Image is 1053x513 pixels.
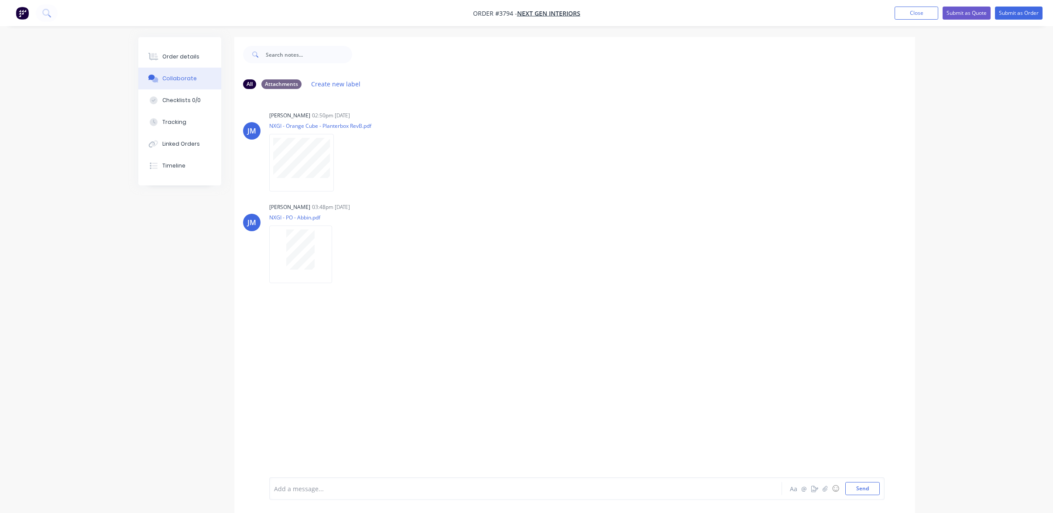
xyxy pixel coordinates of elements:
img: Factory [16,7,29,20]
p: NXGI - PO - Abbin.pdf [269,214,341,221]
div: Order details [162,53,199,61]
button: Send [845,482,880,495]
div: [PERSON_NAME] [269,203,310,211]
button: @ [799,483,809,494]
a: Next Gen Interiors [517,9,580,17]
div: [PERSON_NAME] [269,112,310,120]
button: Order details [138,46,221,68]
div: Linked Orders [162,140,200,148]
div: Attachments [261,79,302,89]
button: Submit as Order [995,7,1043,20]
button: Collaborate [138,68,221,89]
div: JM [247,217,256,228]
input: Search notes... [266,46,352,63]
button: Close [895,7,938,20]
button: Timeline [138,155,221,177]
span: Order #3794 - [473,9,517,17]
div: Tracking [162,118,186,126]
button: Checklists 0/0 [138,89,221,111]
button: Tracking [138,111,221,133]
button: Submit as Quote [943,7,991,20]
div: JM [247,126,256,136]
div: All [243,79,256,89]
div: Checklists 0/0 [162,96,201,104]
button: Create new label [307,78,365,90]
div: 02:50pm [DATE] [312,112,350,120]
div: 03:48pm [DATE] [312,203,350,211]
button: Aa [789,483,799,494]
button: ☺ [830,483,841,494]
p: NXGI - Orange Cube - Planterbox RevB.pdf [269,122,371,130]
div: Collaborate [162,75,197,82]
div: Timeline [162,162,185,170]
button: Linked Orders [138,133,221,155]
